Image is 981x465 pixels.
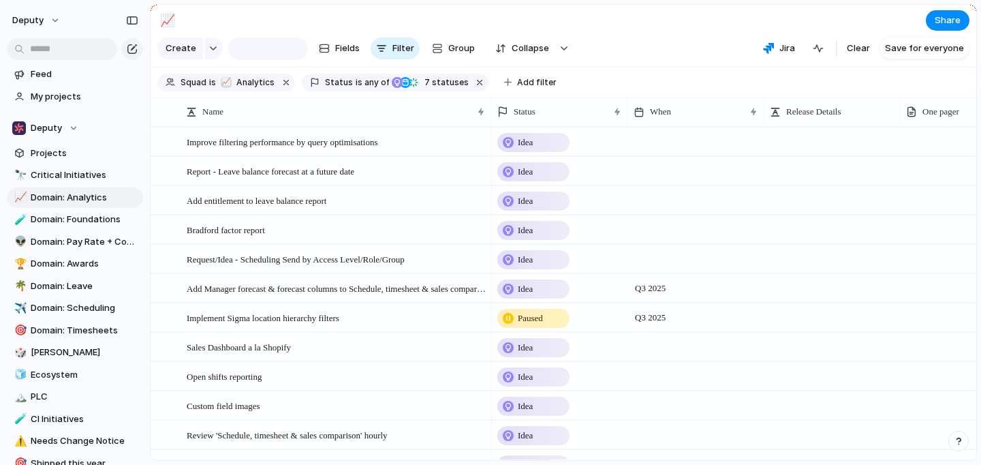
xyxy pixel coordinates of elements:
span: Needs Change Notice [31,434,138,448]
button: deputy [6,10,67,31]
div: 👽 [14,234,24,250]
button: ⚠️ [12,434,26,448]
span: statuses [420,76,469,89]
button: Group [425,37,482,59]
button: Collapse [487,37,556,59]
button: 🧊 [12,368,26,382]
span: Ecosystem [31,368,138,382]
a: 🌴Domain: Leave [7,276,143,297]
button: 📈 [157,10,178,31]
span: deputy [12,14,44,27]
span: Idea [518,370,533,384]
span: Add Manager forecast & forecast columns to Schedule, timesheet & sales comparison report [187,280,486,296]
div: 📈 [221,77,232,88]
span: Add filter [517,76,557,89]
a: 🎲[PERSON_NAME] [7,342,143,363]
div: 🧪 [14,411,24,427]
span: Share [935,14,961,27]
a: 🏆Domain: Awards [7,254,143,274]
span: Domain: Analytics [31,191,138,205]
span: When [650,105,671,119]
button: 🎲 [12,346,26,359]
span: Projects [31,147,138,160]
button: 📈Analytics [217,75,277,90]
span: Collapse [512,42,549,55]
a: My projects [7,87,143,107]
span: Fields [335,42,360,55]
div: ✈️ [14,301,24,316]
span: Domain: Scheduling [31,301,138,315]
span: Save for everyone [885,42,964,55]
span: Idea [518,194,533,208]
span: Jira [779,42,795,55]
div: 🧪 [14,212,24,228]
span: any of [362,76,389,89]
span: Review 'Schedule, timesheet & sales comparison' hourly [187,427,388,442]
span: Name [202,105,223,119]
button: 👽 [12,235,26,249]
span: Create [166,42,196,55]
button: Jira [758,38,800,59]
div: 🏔️PLC [7,387,143,407]
button: 📈 [12,191,26,205]
button: ✈️ [12,301,26,315]
span: Improve filtering performance by query optimisations [187,134,378,149]
a: 🎯Domain: Timesheets [7,320,143,341]
button: 🏆 [12,257,26,271]
span: CI Initiatives [31,412,138,426]
button: 🧪 [12,213,26,226]
span: Q3 2025 [632,280,669,297]
div: 🧪Domain: Foundations [7,209,143,230]
button: Filter [371,37,420,59]
span: Idea [518,400,533,413]
button: 🎯 [12,324,26,337]
div: ⚠️Needs Change Notice [7,431,143,451]
span: Sales Dashboard a la Shopify [187,339,291,355]
button: 🔭 [12,168,26,182]
button: Create [157,37,203,59]
div: 🧊 [14,367,24,382]
div: 📈 [14,190,24,205]
button: Add filter [496,73,565,92]
span: Domain: Foundations [31,213,138,226]
a: Feed [7,64,143,85]
span: My projects [31,90,138,104]
span: Idea [518,165,533,179]
button: 7 statuses [390,75,471,90]
button: Deputy [7,118,143,138]
span: [PERSON_NAME] [31,346,138,359]
span: Squad [181,76,206,89]
span: Domain: Leave [31,280,138,293]
span: is [209,76,216,89]
div: 🔭 [14,168,24,183]
button: is [206,75,219,90]
span: is [356,76,362,89]
button: Save for everyone [879,37,969,59]
span: Release Details [786,105,841,119]
span: PLC [31,390,138,404]
span: Filter [392,42,414,55]
span: Idea [518,136,533,149]
button: 🏔️ [12,390,26,404]
button: 🌴 [12,280,26,293]
span: Q3 2025 [632,310,669,326]
a: ✈️Domain: Scheduling [7,298,143,318]
span: Domain: Timesheets [31,324,138,337]
span: Analytics [236,76,275,89]
a: 📈Domain: Analytics [7,187,143,208]
div: 🧊Ecosystem [7,365,143,385]
a: 🔭Critical Initiatives [7,165,143,185]
a: 🧪CI Initiatives [7,409,143,430]
button: Clear [841,37,875,59]
span: Idea [518,253,533,267]
a: 👽Domain: Pay Rate + Compliance [7,232,143,252]
span: Request/Idea - Scheduling Send by Access Level/Role/Group [187,251,405,267]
